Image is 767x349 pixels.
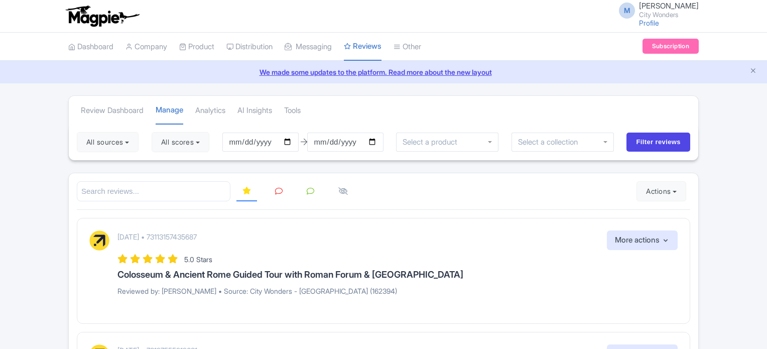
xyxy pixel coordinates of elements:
a: Review Dashboard [81,97,144,125]
h3: Colosseum & Ancient Rome Guided Tour with Roman Forum & [GEOGRAPHIC_DATA] [117,270,678,280]
a: Messaging [285,33,332,61]
button: All scores [152,132,209,152]
button: More actions [607,230,678,250]
a: AI Insights [237,97,272,125]
a: M [PERSON_NAME] City Wonders [613,2,699,18]
a: Dashboard [68,33,113,61]
span: 5.0 Stars [184,255,212,264]
span: [PERSON_NAME] [639,1,699,11]
a: Subscription [643,39,699,54]
img: Expedia Logo [89,230,109,251]
a: Manage [156,96,183,125]
input: Filter reviews [626,133,690,152]
img: logo-ab69f6fb50320c5b225c76a69d11143b.png [63,5,141,27]
p: Reviewed by: [PERSON_NAME] • Source: City Wonders - [GEOGRAPHIC_DATA] (162394) [117,286,678,296]
a: Reviews [344,33,381,61]
input: Search reviews... [77,181,230,202]
a: Product [179,33,214,61]
a: Analytics [195,97,225,125]
button: All sources [77,132,139,152]
a: We made some updates to the platform. Read more about the new layout [6,67,761,77]
button: Actions [636,181,686,201]
input: Select a product [403,138,463,147]
small: City Wonders [639,12,699,18]
button: Close announcement [749,66,757,77]
a: Company [125,33,167,61]
a: Distribution [226,33,273,61]
a: Tools [284,97,301,125]
p: [DATE] • 73113157435687 [117,231,197,242]
span: M [619,3,635,19]
input: Select a collection [518,138,585,147]
a: Other [394,33,421,61]
a: Profile [639,19,659,27]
